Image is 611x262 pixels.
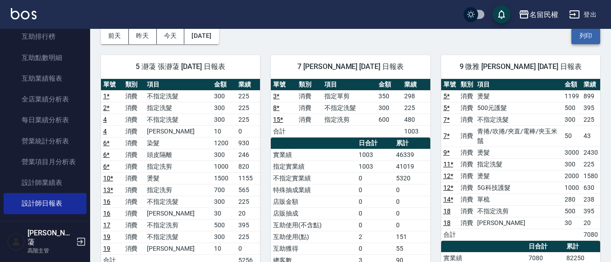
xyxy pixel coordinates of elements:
[458,158,475,170] td: 消費
[562,147,581,158] td: 3000
[101,79,123,91] th: 單號
[123,196,145,207] td: 消費
[236,90,260,102] td: 225
[145,125,212,137] td: [PERSON_NAME]
[236,161,260,172] td: 820
[123,161,145,172] td: 消費
[581,205,600,217] td: 395
[212,79,236,91] th: 金額
[271,125,296,137] td: 合計
[581,217,600,229] td: 20
[475,217,562,229] td: [PERSON_NAME]
[475,193,562,205] td: 單梳
[236,79,260,91] th: 業績
[271,196,356,207] td: 店販金額
[4,214,87,235] a: 設計師業績分析表
[515,5,562,24] button: 名留民權
[123,90,145,102] td: 消費
[145,243,212,254] td: [PERSON_NAME]
[562,90,581,102] td: 1199
[475,182,562,193] td: 5G科技護髮
[356,219,394,231] td: 0
[212,231,236,243] td: 300
[212,102,236,114] td: 300
[581,147,600,158] td: 2430
[581,182,600,193] td: 630
[236,172,260,184] td: 1155
[581,114,600,125] td: 225
[565,6,600,23] button: 登出
[394,184,430,196] td: 0
[581,102,600,114] td: 395
[271,184,356,196] td: 特殊抽成業績
[443,219,451,226] a: 18
[212,184,236,196] td: 700
[11,8,36,19] img: Logo
[394,161,430,172] td: 41019
[271,149,356,161] td: 實業績
[356,161,394,172] td: 1003
[376,102,402,114] td: 300
[458,147,475,158] td: 消費
[581,125,600,147] td: 43
[4,110,87,130] a: 每日業績分析表
[236,231,260,243] td: 225
[458,90,475,102] td: 消費
[296,114,322,125] td: 消費
[4,89,87,110] a: 全店業績分析表
[145,137,212,149] td: 染髮
[145,231,212,243] td: 不指定洗髮
[402,125,430,137] td: 1003
[236,149,260,161] td: 246
[123,149,145,161] td: 消費
[145,172,212,184] td: 燙髮
[402,79,430,91] th: 業績
[103,233,110,240] a: 19
[458,79,475,91] th: 類別
[458,193,475,205] td: 消費
[458,114,475,125] td: 消費
[581,158,600,170] td: 225
[123,207,145,219] td: 消費
[475,90,562,102] td: 燙髮
[212,125,236,137] td: 10
[271,161,356,172] td: 指定實業績
[212,137,236,149] td: 1200
[356,207,394,219] td: 0
[212,219,236,231] td: 500
[441,229,458,240] td: 合計
[322,114,376,125] td: 指定洗剪
[123,102,145,114] td: 消費
[7,233,25,251] img: Person
[236,243,260,254] td: 0
[562,170,581,182] td: 2000
[581,193,600,205] td: 238
[402,90,430,102] td: 298
[27,229,73,247] h5: [PERSON_NAME]蓤
[236,102,260,114] td: 225
[394,149,430,161] td: 46339
[394,231,430,243] td: 151
[4,26,87,47] a: 互助排行榜
[271,219,356,231] td: 互助使用(不含點)
[458,170,475,182] td: 消費
[526,241,564,253] th: 日合計
[271,243,356,254] td: 互助獲得
[441,79,458,91] th: 單號
[562,182,581,193] td: 1000
[101,28,129,44] button: 前天
[236,137,260,149] td: 930
[356,172,394,184] td: 0
[271,79,296,91] th: 單號
[581,79,600,91] th: 業績
[4,68,87,89] a: 互助業績報表
[394,207,430,219] td: 0
[376,114,402,125] td: 600
[458,102,475,114] td: 消費
[581,170,600,182] td: 1580
[236,114,260,125] td: 225
[271,207,356,219] td: 店販抽成
[145,114,212,125] td: 不指定洗髮
[458,217,475,229] td: 消費
[145,102,212,114] td: 指定洗髮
